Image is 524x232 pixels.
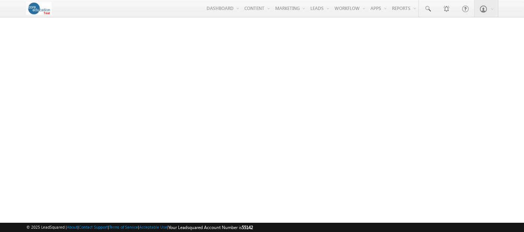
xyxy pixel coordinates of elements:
a: About [67,225,78,229]
a: Terms of Service [109,225,138,229]
span: Your Leadsquared Account Number is [168,225,253,230]
a: Acceptable Use [139,225,167,229]
span: © 2025 LeadSquared | | | | | [26,224,253,231]
a: Contact Support [79,225,108,229]
img: Custom Logo [26,2,52,15]
span: 55142 [242,225,253,230]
